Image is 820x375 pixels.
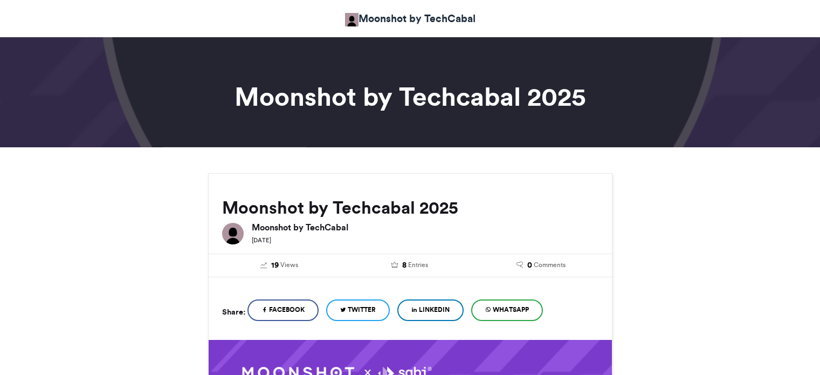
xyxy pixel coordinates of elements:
span: 0 [527,260,532,271]
span: Entries [408,260,428,270]
a: Twitter [326,299,390,321]
span: Twitter [348,305,376,315]
small: [DATE] [252,236,271,244]
span: LinkedIn [419,305,450,315]
span: Views [280,260,298,270]
a: LinkedIn [397,299,464,321]
img: Moonshot by TechCabal [345,13,359,26]
h6: Moonshot by TechCabal [252,223,598,231]
a: Moonshot by TechCabal [345,11,476,26]
h1: Moonshot by Techcabal 2025 [111,84,709,110]
a: 0 Comments [484,260,598,271]
span: Facebook [269,305,305,315]
span: Comments [534,260,566,270]
h5: Share: [222,305,245,319]
span: WhatsApp [493,305,529,315]
a: 8 Entries [353,260,467,271]
a: 19 Views [222,260,337,271]
span: 19 [271,260,279,271]
h2: Moonshot by Techcabal 2025 [222,198,598,217]
a: WhatsApp [471,299,543,321]
span: 8 [402,260,406,271]
img: Moonshot by TechCabal [222,223,244,244]
a: Facebook [247,299,319,321]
